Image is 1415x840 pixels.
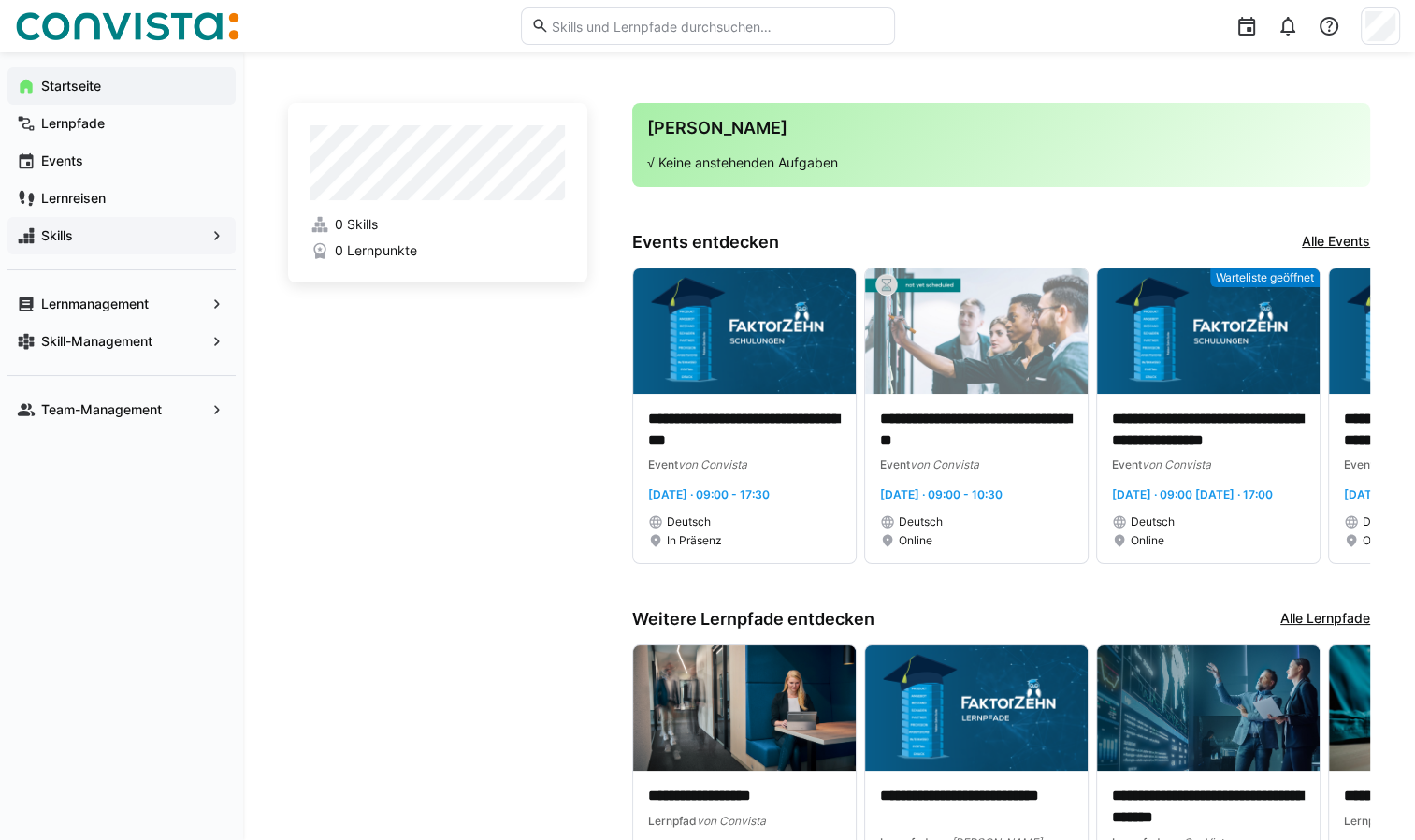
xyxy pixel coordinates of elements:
span: Event [880,457,910,471]
img: image [633,268,856,394]
span: Event [648,457,678,471]
span: Online [899,533,932,548]
img: image [1097,268,1320,394]
img: image [865,645,1088,771]
a: Alle Events [1302,232,1370,253]
img: image [1097,645,1320,771]
span: [DATE] · 09:00 - 10:30 [880,487,1003,501]
span: 0 Skills [335,215,378,234]
a: 0 Skills [310,215,565,234]
span: von Convista [678,457,747,471]
a: Alle Lernpfade [1280,609,1370,630]
span: [DATE] · 09:00 [DATE] · 17:00 [1112,487,1273,501]
h3: Weitere Lernpfade entdecken [632,609,874,630]
span: Online [1131,533,1164,548]
span: Deutsch [667,514,711,529]
span: von Convista [910,457,979,471]
img: image [633,645,856,771]
span: Online [1363,533,1396,548]
span: 0 Lernpunkte [335,241,417,260]
span: Lernpfad [648,814,697,828]
span: von Convista [697,814,766,828]
span: von Convista [1142,457,1211,471]
span: Lernpfad [1344,814,1393,828]
span: Deutsch [1131,514,1175,529]
span: Event [1112,457,1142,471]
h3: Events entdecken [632,232,779,253]
input: Skills und Lernpfade durchsuchen… [549,18,884,35]
span: Deutsch [899,514,943,529]
h3: [PERSON_NAME] [647,118,1355,138]
p: √ Keine anstehenden Aufgaben [647,153,1355,172]
span: Deutsch [1363,514,1407,529]
img: image [865,268,1088,394]
span: Event [1344,457,1374,471]
span: In Präsenz [667,533,722,548]
span: [DATE] · 09:00 - 17:30 [648,487,770,501]
span: Warteliste geöffnet [1216,270,1314,285]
